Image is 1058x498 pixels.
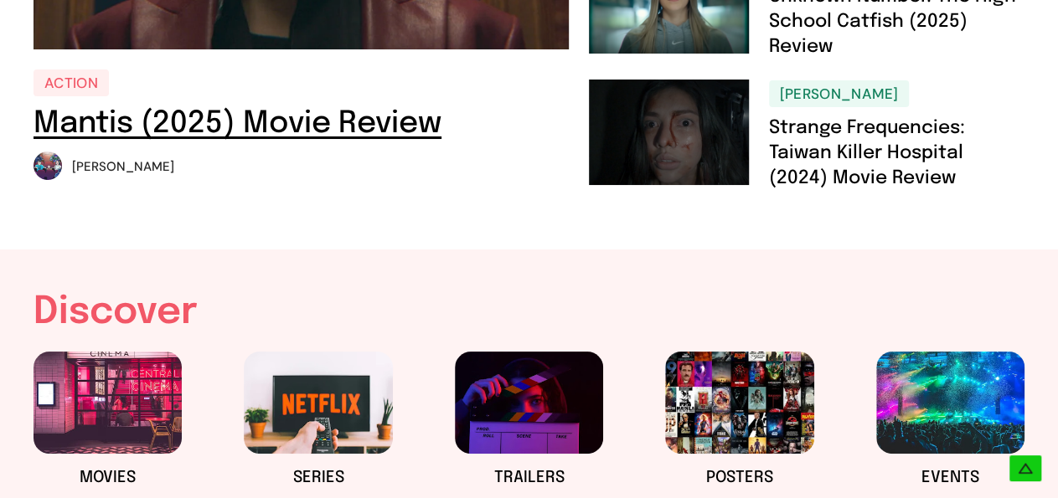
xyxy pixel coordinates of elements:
span: TRAILERS [493,469,564,487]
a: Strange Frequencies: Taiwan Killer Hospital (2024) Movie Review [589,80,769,185]
a: EVENTS [814,352,1024,487]
a: TRAILERS [393,352,603,487]
img: ## [876,352,1024,454]
a: SERIES [182,352,392,487]
a: Strange Frequencies: Taiwan Killer Hospital (2024) Movie Review [769,119,965,187]
a: Mantis (2025) Movie Review [34,109,441,139]
img: Strange Frequencies: Taiwan Killer Hospital (2024) Movie Review [589,80,749,185]
span: POSTERS [706,469,773,487]
a: action [34,69,109,96]
img: Jed Chua [34,151,62,180]
a: POSTERS [603,352,813,487]
img: ## [665,352,813,454]
img: ## [34,352,182,454]
span: EVENTS [921,469,979,487]
img: ## [455,352,603,454]
span: MOVIES [80,469,136,487]
img: ## [244,352,392,454]
span: [PERSON_NAME] [72,158,174,175]
h3: Discover [34,291,1024,335]
a: [PERSON_NAME] [769,80,910,107]
span: SERIES [293,469,344,487]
